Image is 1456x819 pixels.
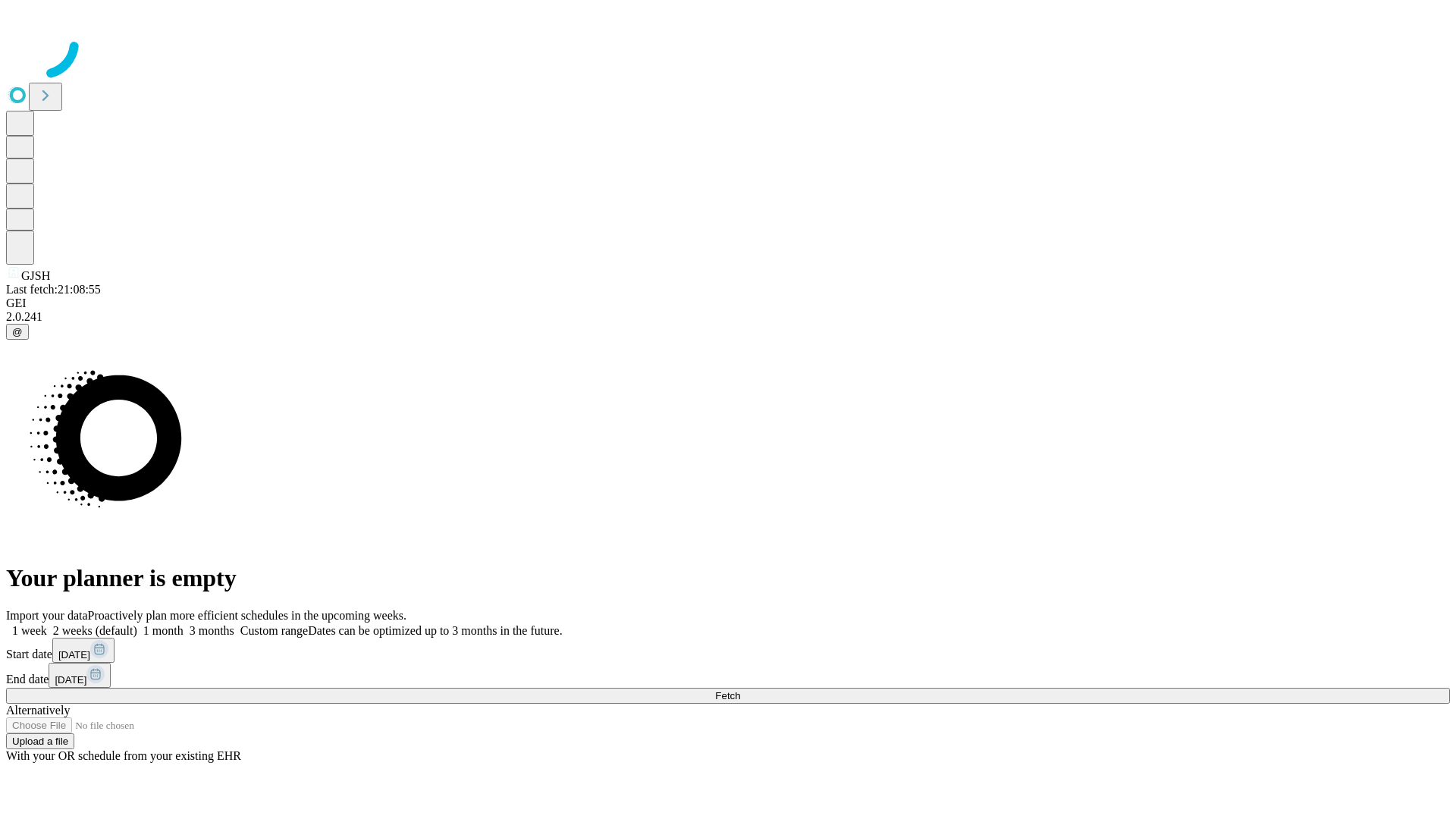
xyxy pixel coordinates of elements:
[12,326,23,337] span: @
[715,690,740,701] span: Fetch
[88,609,406,622] span: Proactively plan more efficient schedules in the upcoming weeks.
[240,624,308,637] span: Custom range
[49,663,111,688] button: [DATE]
[6,564,1450,592] h1: Your planner is empty
[6,688,1450,704] button: Fetch
[12,624,47,637] span: 1 week
[308,624,562,637] span: Dates can be optimized up to 3 months in the future.
[6,297,1450,310] div: GEI
[55,674,86,686] span: [DATE]
[6,310,1450,324] div: 2.0.241
[143,624,184,637] span: 1 month
[6,283,101,296] span: Last fetch: 21:08:55
[58,649,90,661] span: [DATE]
[6,609,88,622] span: Import your data
[6,324,29,340] button: @
[190,624,234,637] span: 3 months
[6,704,70,717] span: Alternatively
[6,749,241,762] span: With your OR schedule from your existing EHR
[6,638,1450,663] div: Start date
[6,663,1450,688] div: End date
[53,624,137,637] span: 2 weeks (default)
[6,733,74,749] button: Upload a file
[52,638,115,663] button: [DATE]
[21,269,50,282] span: GJSH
